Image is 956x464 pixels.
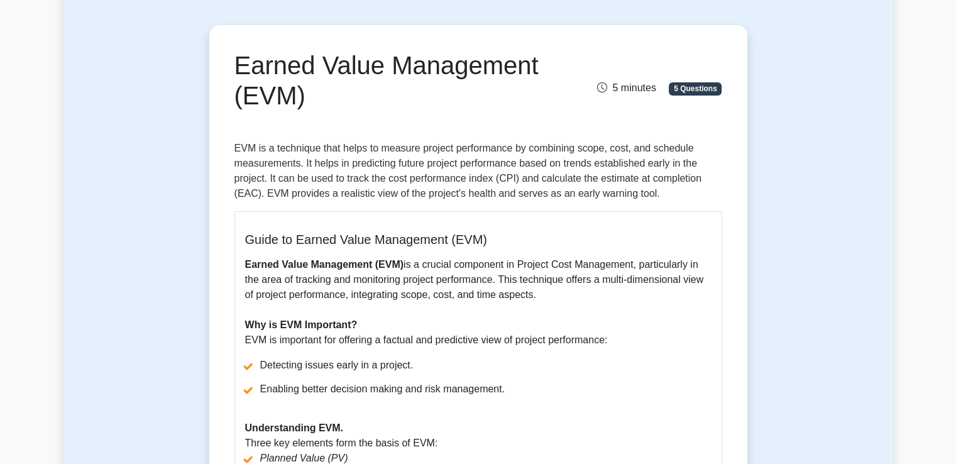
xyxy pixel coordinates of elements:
h1: Earned Value Management (EVM) [234,50,554,111]
b: Earned Value Management (EVM) [245,259,404,270]
span: 5 Questions [669,82,722,95]
i: Planned Value (PV) [260,453,348,463]
span: 5 minutes [597,82,656,93]
li: Enabling better decision making and risk management. [245,382,712,397]
p: EVM is a technique that helps to measure project performance by combining scope, cost, and schedu... [234,141,722,201]
b: Understanding EVM. [245,423,343,433]
b: Why is EVM Important? [245,319,358,330]
li: Detecting issues early in a project. [245,358,712,373]
p: is a crucial component in Project Cost Management, particularly in the area of tracking and monit... [245,257,712,348]
h5: Guide to Earned Value Management (EVM) [245,232,712,247]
